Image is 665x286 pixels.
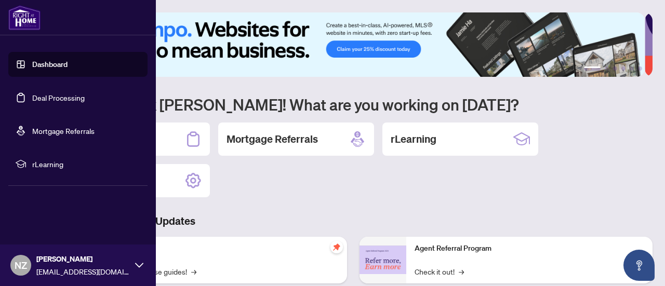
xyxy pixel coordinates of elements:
[109,243,339,254] p: Self-Help
[191,266,196,277] span: →
[391,132,436,146] h2: rLearning
[227,132,318,146] h2: Mortgage Referrals
[621,66,626,71] button: 4
[623,250,655,281] button: Open asap
[613,66,617,71] button: 3
[584,66,601,71] button: 1
[32,93,85,102] a: Deal Processing
[330,241,343,253] span: pushpin
[605,66,609,71] button: 2
[8,5,41,30] img: logo
[54,214,653,228] h3: Brokerage & Industry Updates
[32,126,95,135] a: Mortgage Referrals
[638,66,642,71] button: 6
[459,266,464,277] span: →
[54,94,653,114] h1: Welcome back [PERSON_NAME]! What are you working on [DATE]?
[32,158,140,170] span: rLearning
[360,246,406,274] img: Agent Referral Program
[36,253,130,265] span: [PERSON_NAME]
[15,258,27,273] span: NZ
[630,66,634,71] button: 5
[54,12,645,77] img: Slide 0
[32,60,68,69] a: Dashboard
[415,266,464,277] a: Check it out!→
[36,266,130,277] span: [EMAIL_ADDRESS][DOMAIN_NAME]
[415,243,644,254] p: Agent Referral Program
